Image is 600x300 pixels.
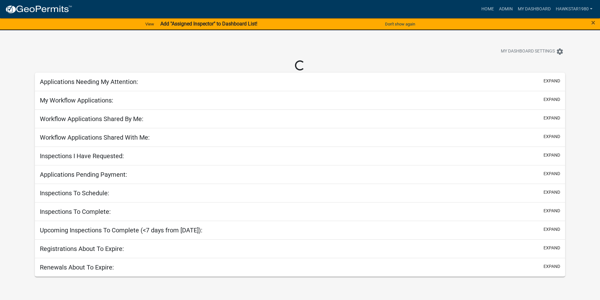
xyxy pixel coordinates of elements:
[515,3,553,15] a: My Dashboard
[544,208,560,214] button: expand
[496,3,515,15] a: Admin
[544,96,560,103] button: expand
[544,78,560,84] button: expand
[40,264,114,271] h5: Renewals About To Expire:
[40,245,124,253] h5: Registrations About To Expire:
[40,208,111,215] h5: Inspections To Complete:
[383,19,418,29] button: Don't show again
[40,226,202,234] h5: Upcoming Inspections To Complete (<7 days from [DATE]):
[40,97,113,104] h5: My Workflow Applications:
[544,152,560,158] button: expand
[501,48,555,55] span: My Dashboard Settings
[591,18,595,27] span: ×
[40,152,124,160] h5: Inspections I Have Requested:
[40,171,127,178] h5: Applications Pending Payment:
[479,3,496,15] a: Home
[544,133,560,140] button: expand
[544,115,560,121] button: expand
[544,226,560,233] button: expand
[496,45,569,58] button: My Dashboard Settingssettings
[143,19,157,29] a: View
[591,19,595,26] button: Close
[544,245,560,251] button: expand
[553,3,595,15] a: Hawkstar1980
[556,48,564,55] i: settings
[544,189,560,196] button: expand
[544,263,560,270] button: expand
[544,170,560,177] button: expand
[40,115,143,123] h5: Workflow Applications Shared By Me:
[40,189,109,197] h5: Inspections To Schedule:
[40,78,138,86] h5: Applications Needing My Attention:
[40,134,150,141] h5: Workflow Applications Shared With Me:
[160,21,257,27] strong: Add "Assigned Inspector" to Dashboard List!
